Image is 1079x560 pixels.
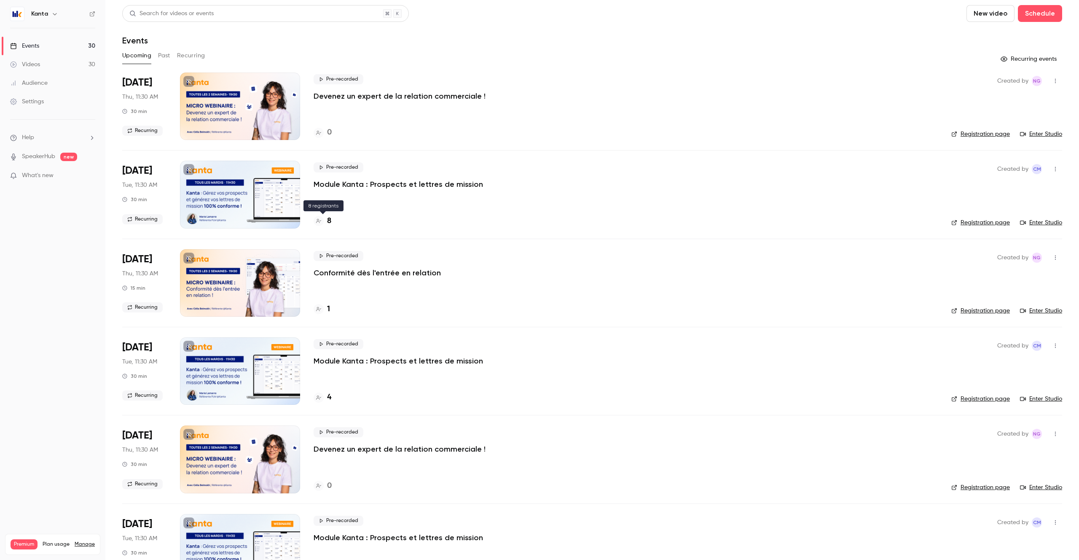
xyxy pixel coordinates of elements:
[122,517,152,531] span: [DATE]
[1032,76,1042,86] span: Nicolas Guitard
[122,337,166,405] div: Sep 23 Tue, 11:30 AM (Europe/Paris)
[314,268,441,278] p: Conformité dès l'entrée en relation
[327,304,330,315] h4: 1
[1032,341,1042,351] span: Charlotte MARTEL
[951,307,1010,315] a: Registration page
[951,483,1010,492] a: Registration page
[1020,218,1062,227] a: Enter Studio
[1033,253,1041,263] span: NG
[122,446,158,454] span: Thu, 11:30 AM
[1020,307,1062,315] a: Enter Studio
[122,76,152,89] span: [DATE]
[22,152,55,161] a: SpeakerHub
[1032,164,1042,174] span: Charlotte MARTEL
[122,249,166,317] div: Sep 18 Thu, 11:30 AM (Europe/Paris)
[1018,5,1062,22] button: Schedule
[314,444,486,454] a: Devenez un expert de la relation commerciale !
[1032,517,1042,528] span: Charlotte MARTEL
[10,133,95,142] li: help-dropdown-opener
[10,60,40,69] div: Videos
[10,42,39,50] div: Events
[60,153,77,161] span: new
[314,339,363,349] span: Pre-recorded
[122,429,152,442] span: [DATE]
[122,358,157,366] span: Tue, 11:30 AM
[997,253,1028,263] span: Created by
[1032,429,1042,439] span: Nicolas Guitard
[122,35,148,46] h1: Events
[122,549,147,556] div: 30 min
[1020,395,1062,403] a: Enter Studio
[122,461,147,468] div: 30 min
[314,251,363,261] span: Pre-recorded
[314,533,483,543] p: Module Kanta : Prospects et lettres de mission
[1033,517,1041,528] span: CM
[11,7,24,21] img: Kanta
[122,181,157,189] span: Tue, 11:30 AM
[314,91,486,101] a: Devenez un expert de la relation commerciale !
[122,285,145,291] div: 15 min
[966,5,1015,22] button: New video
[314,179,483,189] a: Module Kanta : Prospects et lettres de mission
[314,127,332,138] a: 0
[327,392,331,403] h4: 4
[122,214,163,224] span: Recurring
[22,171,54,180] span: What's new
[997,52,1062,66] button: Recurring events
[122,302,163,312] span: Recurring
[314,427,363,437] span: Pre-recorded
[951,130,1010,138] a: Registration page
[997,429,1028,439] span: Created by
[1033,164,1041,174] span: CM
[951,218,1010,227] a: Registration page
[1032,253,1042,263] span: Nicolas Guitard
[122,49,151,62] button: Upcoming
[122,425,166,493] div: Sep 25 Thu, 11:30 AM (Europe/Paris)
[85,172,95,180] iframe: Noticeable Trigger
[314,356,483,366] a: Module Kanta : Prospects et lettres de mission
[327,480,332,492] h4: 0
[11,539,38,549] span: Premium
[314,215,331,227] a: 8
[314,480,332,492] a: 0
[122,126,163,136] span: Recurring
[997,517,1028,528] span: Created by
[129,9,214,18] div: Search for videos or events
[43,541,70,548] span: Plan usage
[1020,130,1062,138] a: Enter Studio
[1033,429,1041,439] span: NG
[1033,341,1041,351] span: CM
[122,341,152,354] span: [DATE]
[22,133,34,142] span: Help
[314,516,363,526] span: Pre-recorded
[1020,483,1062,492] a: Enter Studio
[314,162,363,172] span: Pre-recorded
[122,161,166,228] div: Sep 16 Tue, 11:30 AM (Europe/Paris)
[122,534,157,543] span: Tue, 11:30 AM
[314,392,331,403] a: 4
[158,49,170,62] button: Past
[314,74,363,84] span: Pre-recorded
[10,97,44,106] div: Settings
[122,269,158,278] span: Thu, 11:30 AM
[122,164,152,178] span: [DATE]
[10,79,48,87] div: Audience
[122,73,166,140] div: Sep 11 Thu, 11:30 AM (Europe/Paris)
[951,395,1010,403] a: Registration page
[75,541,95,548] a: Manage
[122,253,152,266] span: [DATE]
[122,108,147,115] div: 30 min
[314,304,330,315] a: 1
[122,390,163,401] span: Recurring
[1033,76,1041,86] span: NG
[997,164,1028,174] span: Created by
[327,215,331,227] h4: 8
[122,373,147,380] div: 30 min
[122,196,147,203] div: 30 min
[122,93,158,101] span: Thu, 11:30 AM
[997,341,1028,351] span: Created by
[31,10,48,18] h6: Kanta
